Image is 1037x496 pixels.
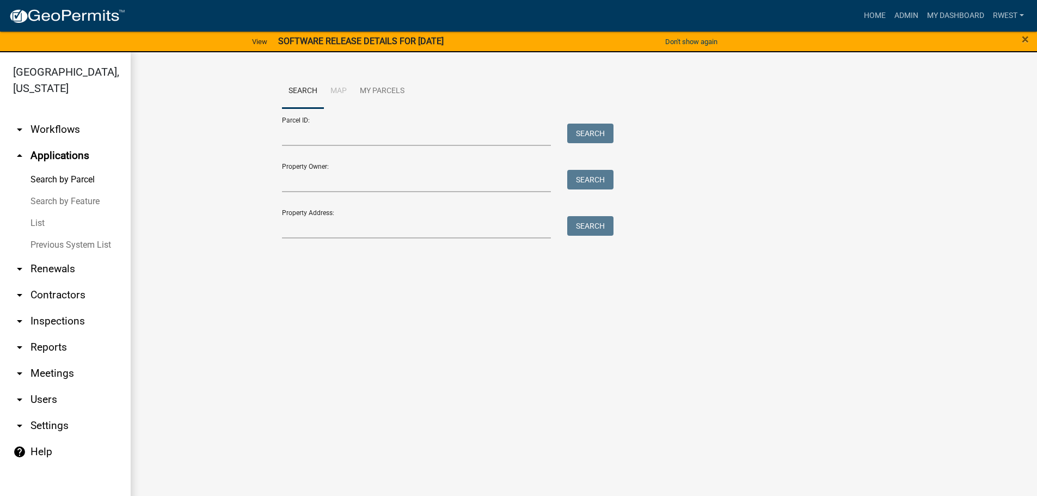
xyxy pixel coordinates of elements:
[923,5,989,26] a: My Dashboard
[13,445,26,458] i: help
[248,33,272,51] a: View
[1022,33,1029,46] button: Close
[567,124,613,143] button: Search
[13,393,26,406] i: arrow_drop_down
[567,216,613,236] button: Search
[278,36,444,46] strong: SOFTWARE RELEASE DETAILS FOR [DATE]
[567,170,613,189] button: Search
[661,33,722,51] button: Don't show again
[13,419,26,432] i: arrow_drop_down
[989,5,1028,26] a: rwest
[13,367,26,380] i: arrow_drop_down
[353,74,411,109] a: My Parcels
[13,315,26,328] i: arrow_drop_down
[282,74,324,109] a: Search
[860,5,890,26] a: Home
[13,149,26,162] i: arrow_drop_up
[13,341,26,354] i: arrow_drop_down
[13,289,26,302] i: arrow_drop_down
[890,5,923,26] a: Admin
[13,262,26,275] i: arrow_drop_down
[13,123,26,136] i: arrow_drop_down
[1022,32,1029,47] span: ×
